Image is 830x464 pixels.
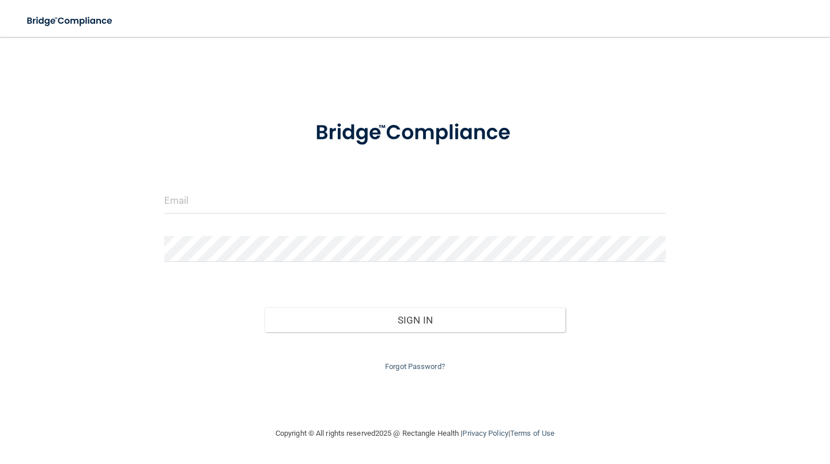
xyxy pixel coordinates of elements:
a: Privacy Policy [462,429,508,438]
input: Email [164,188,666,214]
a: Terms of Use [510,429,554,438]
img: bridge_compliance_login_screen.278c3ca4.svg [17,9,123,33]
button: Sign In [265,307,565,333]
div: Copyright © All rights reserved 2025 @ Rectangle Health | | [205,415,625,452]
a: Forgot Password? [385,362,445,371]
img: bridge_compliance_login_screen.278c3ca4.svg [294,106,536,160]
